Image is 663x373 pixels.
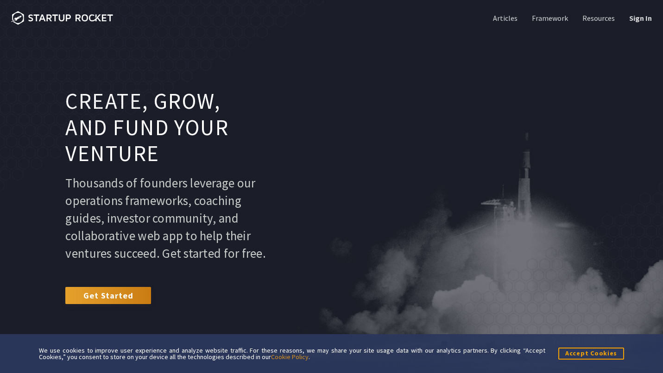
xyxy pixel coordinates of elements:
[530,13,568,23] a: Framework
[271,353,309,361] a: Cookie Policy
[65,88,268,167] h1: Create, grow, and fund your venture
[65,287,151,304] a: Get Started
[39,347,545,360] div: We use cookies to improve user experience and analyze website traffic. For these reasons, we may ...
[581,13,615,23] a: Resources
[558,348,624,359] button: Accept Cookies
[65,174,268,262] p: Thousands of founders leverage our operations frameworks, coaching guides, investor community, an...
[491,13,518,23] a: Articles
[627,13,652,23] a: Sign In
